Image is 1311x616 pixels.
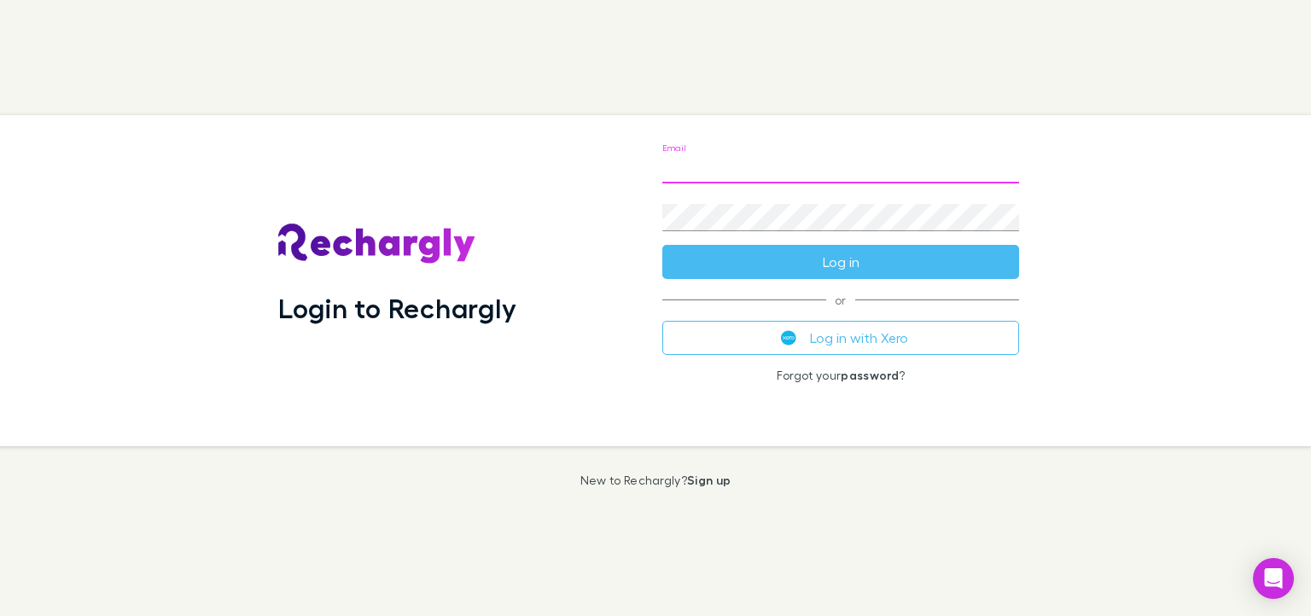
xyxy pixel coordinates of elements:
div: Open Intercom Messenger [1253,558,1294,599]
img: Xero's logo [781,330,796,346]
button: Log in [662,245,1019,279]
a: password [841,368,899,382]
p: Forgot your ? [662,369,1019,382]
span: or [662,299,1019,300]
img: Rechargly's Logo [278,224,476,264]
label: Email [662,142,685,154]
p: New to Rechargly? [580,474,731,487]
h1: Login to Rechargly [278,292,516,324]
a: Sign up [687,473,731,487]
button: Log in with Xero [662,321,1019,355]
